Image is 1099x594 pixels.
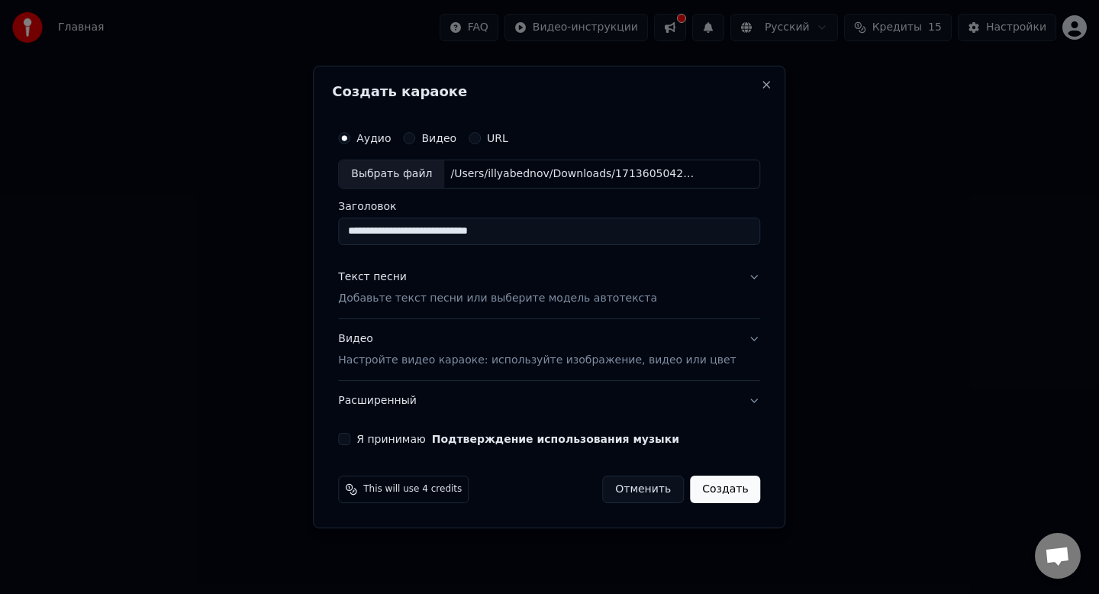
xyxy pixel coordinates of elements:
[332,85,766,98] h2: Создать караоке
[363,483,462,496] span: This will use 4 credits
[338,353,736,368] p: Настройте видео караоке: используйте изображение, видео или цвет
[356,434,679,444] label: Я принимаю
[487,133,508,144] label: URL
[338,291,657,306] p: Добавьте текст песни или выберите модель автотекста
[421,133,456,144] label: Видео
[338,257,760,318] button: Текст песниДобавьте текст песни или выберите модель автотекста
[339,160,444,188] div: Выбрать файл
[338,319,760,380] button: ВидеоНастройте видео караоке: используйте изображение, видео или цвет
[338,331,736,368] div: Видео
[444,166,704,182] div: /Users/illyabednov/Downloads/1713605042_antytila-vse-krasivo.mp3
[338,270,407,285] div: Текст песни
[338,201,760,211] label: Заголовок
[690,476,760,503] button: Создать
[356,133,391,144] label: Аудио
[602,476,684,503] button: Отменить
[432,434,679,444] button: Я принимаю
[338,381,760,421] button: Расширенный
